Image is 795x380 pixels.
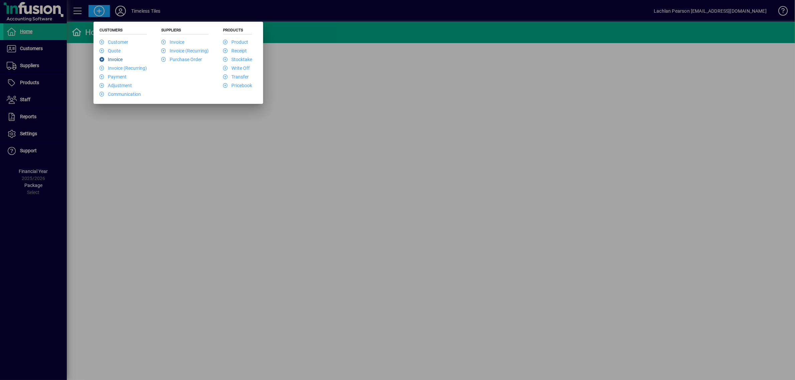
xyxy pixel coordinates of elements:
[100,91,141,97] a: Communication
[100,28,147,34] h5: Customers
[161,48,209,53] a: Invoice (Recurring)
[100,39,128,45] a: Customer
[100,83,132,88] a: Adjustment
[100,65,147,71] a: Invoice (Recurring)
[161,57,202,62] a: Purchase Order
[223,39,248,45] a: Product
[223,28,252,34] h5: Products
[223,74,249,79] a: Transfer
[223,83,252,88] a: Pricebook
[100,48,121,53] a: Quote
[161,28,209,34] h5: Suppliers
[100,57,123,62] a: Invoice
[100,74,127,79] a: Payment
[223,65,250,71] a: Write Off
[223,57,252,62] a: Stocktake
[161,39,184,45] a: Invoice
[223,48,247,53] a: Receipt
